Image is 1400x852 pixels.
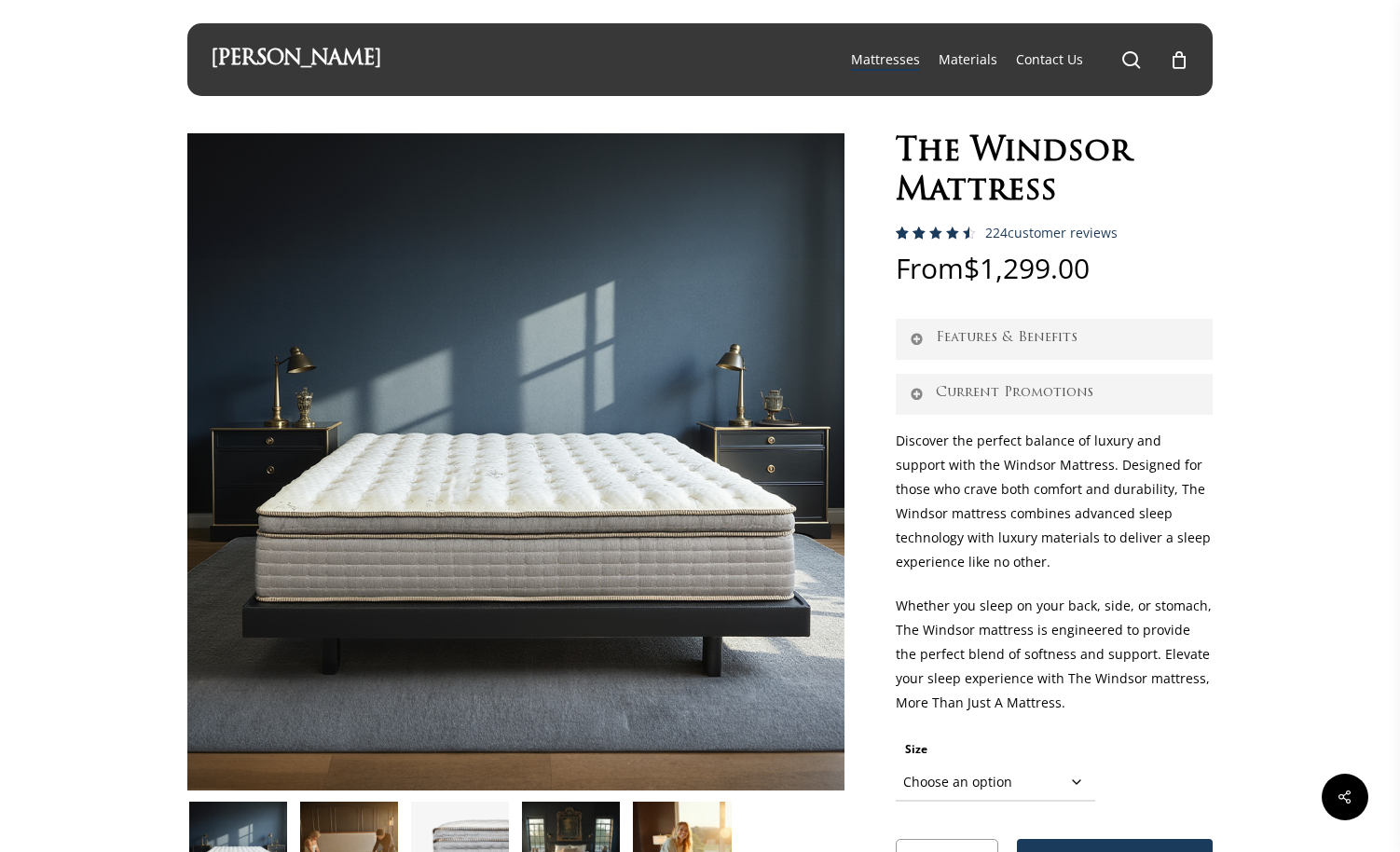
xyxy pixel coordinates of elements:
a: [PERSON_NAME] [211,49,381,70]
span: Mattresses [851,50,920,68]
span: $ [964,249,980,287]
span: Contact Us [1016,50,1083,68]
span: 223 [896,227,926,257]
p: From [896,254,1213,319]
div: Rated 4.59 out of 5 [896,227,976,240]
a: Contact Us [1016,50,1083,69]
h1: The Windsor Mattress [896,133,1213,212]
span: 224 [985,224,1008,241]
bdi: 1,299.00 [964,249,1090,287]
a: Materials [939,50,997,69]
a: 224customer reviews [985,226,1118,240]
a: Current Promotions [896,374,1213,415]
p: Whether you sleep on your back, side, or stomach, The Windsor mattress is engineered to provide t... [896,594,1213,735]
nav: Main Menu [842,23,1189,96]
a: Features & Benefits [896,319,1213,360]
span: Materials [939,50,997,68]
a: Mattresses [851,50,920,69]
p: Discover the perfect balance of luxury and support with the Windsor Mattress. Designed for those ... [896,429,1213,594]
span: Rated out of 5 based on customer ratings [896,227,969,318]
label: Size [905,741,927,757]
